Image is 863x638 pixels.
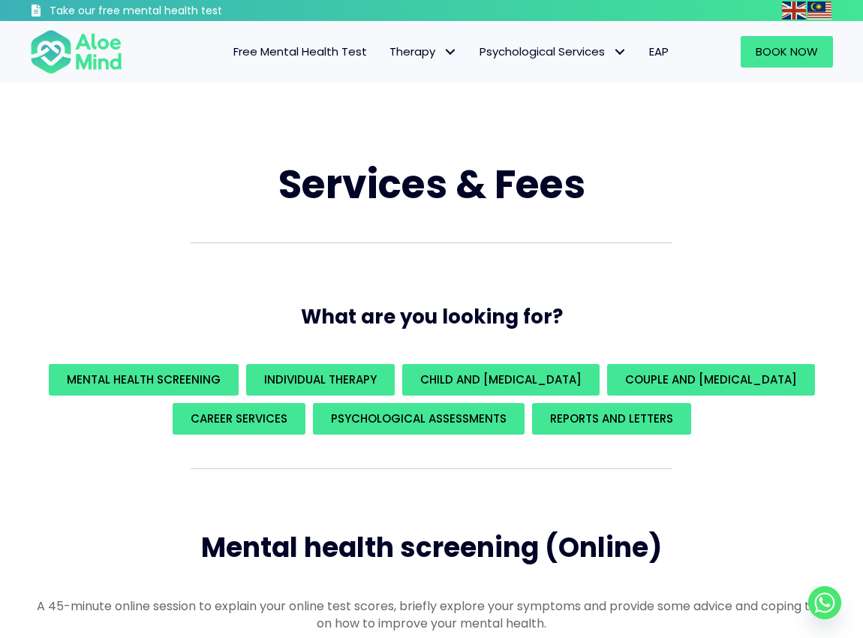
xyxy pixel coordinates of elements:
span: Child and [MEDICAL_DATA] [420,372,582,387]
a: EAP [638,36,680,68]
span: Services & Fees [278,157,585,212]
a: Whatsapp [808,586,841,619]
a: Career Services [173,403,305,435]
a: Psychological ServicesPsychological Services: submenu [468,36,638,68]
span: Career Services [191,411,287,426]
p: A 45-minute online session to explain your online test scores, briefly explore your symptoms and ... [30,597,833,632]
span: Couple and [MEDICAL_DATA] [625,372,797,387]
nav: Menu [137,36,680,68]
span: Individual Therapy [264,372,377,387]
a: English [782,2,807,19]
img: Aloe mind Logo [30,29,122,75]
a: Take our free mental health test [30,4,279,21]
a: Psychological assessments [313,403,525,435]
span: Psychological Services [480,44,627,59]
div: What are you looking for? [30,360,833,438]
span: Psychological Services: submenu [609,41,630,63]
span: EAP [649,44,669,59]
span: Book Now [756,44,818,59]
span: Therapy [389,44,457,59]
h3: Take our free mental health test [50,4,279,19]
span: Mental health screening (Online) [201,528,662,567]
img: en [782,2,806,20]
span: What are you looking for? [301,303,563,330]
span: Free Mental Health Test [233,44,367,59]
a: REPORTS AND LETTERS [532,403,691,435]
a: Child and [MEDICAL_DATA] [402,364,600,396]
a: Book Now [741,36,833,68]
a: TherapyTherapy: submenu [378,36,468,68]
a: Free Mental Health Test [222,36,378,68]
img: ms [807,2,831,20]
a: Individual Therapy [246,364,395,396]
span: REPORTS AND LETTERS [550,411,673,426]
span: Psychological assessments [331,411,507,426]
span: Mental Health Screening [67,372,221,387]
a: Mental Health Screening [49,364,239,396]
span: Therapy: submenu [439,41,461,63]
a: Couple and [MEDICAL_DATA] [607,364,815,396]
a: Malay [807,2,833,19]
